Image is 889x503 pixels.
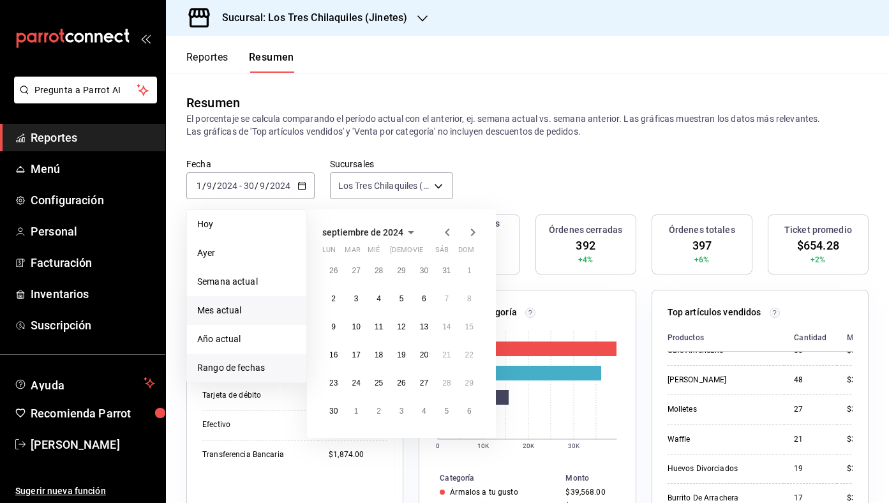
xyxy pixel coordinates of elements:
[847,404,886,415] div: $3,378.00
[331,294,336,303] abbr: 2 de septiembre de 2024
[197,275,296,289] span: Semana actual
[375,266,383,275] abbr: 28 de agosto de 2024
[345,372,367,394] button: 24 de septiembre de 2024
[422,407,426,416] abbr: 4 de octubre de 2024
[419,471,560,485] th: Categoría
[352,350,360,359] abbr: 17 de septiembre de 2024
[578,254,593,266] span: +4%
[368,343,390,366] button: 18 de septiembre de 2024
[186,112,869,138] p: El porcentaje se calcula comparando el período actual con el anterior, ej. semana actual vs. sema...
[186,51,294,73] div: navigation tabs
[202,390,308,401] div: Tarjeta de débito
[329,266,338,275] abbr: 26 de agosto de 2024
[847,375,886,386] div: $3,500.00
[420,379,428,387] abbr: 27 de septiembre de 2024
[196,181,202,191] input: --
[413,315,435,338] button: 13 de septiembre de 2024
[243,181,255,191] input: --
[213,181,216,191] span: /
[668,463,774,474] div: Huevos Divorciados
[390,259,412,282] button: 29 de agosto de 2024
[390,372,412,394] button: 26 de septiembre de 2024
[467,294,472,303] abbr: 8 de septiembre de 2024
[329,449,387,460] div: $1,874.00
[31,160,155,177] span: Menú
[420,322,428,331] abbr: 13 de septiembre de 2024
[413,343,435,366] button: 20 de septiembre de 2024
[442,379,451,387] abbr: 28 de septiembre de 2024
[458,400,481,423] button: 6 de octubre de 2024
[31,129,155,146] span: Reportes
[255,181,258,191] span: /
[368,372,390,394] button: 25 de septiembre de 2024
[338,179,430,192] span: Los Tres Chilaquiles (Jinetes)
[422,294,426,303] abbr: 6 de septiembre de 2024
[669,223,735,237] h3: Órdenes totales
[322,246,336,259] abbr: lunes
[568,442,580,449] text: 30K
[435,372,458,394] button: 28 de septiembre de 2024
[465,350,474,359] abbr: 22 de septiembre de 2024
[420,350,428,359] abbr: 20 de septiembre de 2024
[797,237,839,254] span: $654.28
[668,375,774,386] div: [PERSON_NAME]
[186,51,228,73] button: Reportes
[560,471,635,485] th: Monto
[197,246,296,260] span: Ayer
[413,259,435,282] button: 30 de agosto de 2024
[375,322,383,331] abbr: 11 de septiembre de 2024
[239,181,242,191] span: -
[269,181,291,191] input: ----
[202,449,308,460] div: Transferencia Bancaria
[458,372,481,394] button: 29 de septiembre de 2024
[694,254,709,266] span: +6%
[397,350,405,359] abbr: 19 de septiembre de 2024
[265,181,269,191] span: /
[784,324,837,352] th: Cantidad
[397,322,405,331] abbr: 12 de septiembre de 2024
[442,350,451,359] abbr: 21 de septiembre de 2024
[442,322,451,331] abbr: 14 de septiembre de 2024
[368,287,390,310] button: 4 de septiembre de 2024
[565,488,615,497] div: $39,568.00
[345,246,360,259] abbr: martes
[397,266,405,275] abbr: 29 de agosto de 2024
[322,343,345,366] button: 16 de septiembre de 2024
[523,442,535,449] text: 20K
[794,404,826,415] div: 27
[197,304,296,317] span: Mes actual
[668,404,774,415] div: Molletes
[216,181,238,191] input: ----
[467,407,472,416] abbr: 6 de octubre de 2024
[400,407,404,416] abbr: 3 de octubre de 2024
[692,237,712,254] span: 397
[549,223,622,237] h3: Órdenes cerradas
[31,285,155,303] span: Inventarios
[794,375,826,386] div: 48
[197,361,296,375] span: Rango de fechas
[322,400,345,423] button: 30 de septiembre de 2024
[837,324,886,352] th: Monto
[322,259,345,282] button: 26 de agosto de 2024
[31,405,155,422] span: Recomienda Parrot
[31,317,155,334] span: Suscripción
[784,223,852,237] h3: Ticket promedio
[197,333,296,346] span: Año actual
[206,181,213,191] input: --
[354,407,359,416] abbr: 1 de octubre de 2024
[249,51,294,73] button: Resumen
[202,419,308,430] div: Efectivo
[458,259,481,282] button: 1 de septiembre de 2024
[450,488,518,497] div: Ármalos a tu gusto
[413,400,435,423] button: 4 de octubre de 2024
[329,407,338,416] abbr: 30 de septiembre de 2024
[31,191,155,209] span: Configuración
[345,287,367,310] button: 3 de septiembre de 2024
[390,287,412,310] button: 5 de septiembre de 2024
[329,379,338,387] abbr: 23 de septiembre de 2024
[345,400,367,423] button: 1 de octubre de 2024
[368,246,380,259] abbr: miércoles
[31,375,138,391] span: Ayuda
[465,322,474,331] abbr: 15 de septiembre de 2024
[197,218,296,231] span: Hoy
